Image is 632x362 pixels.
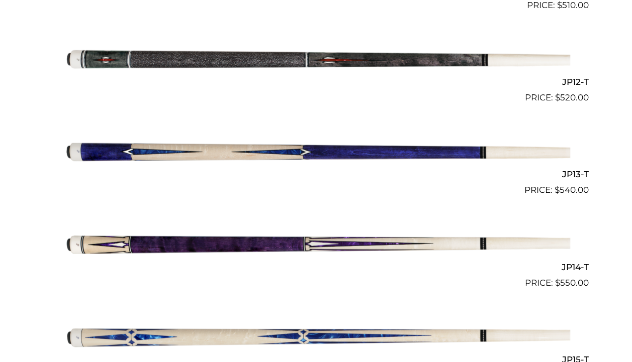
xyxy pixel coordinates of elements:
[555,92,560,102] span: $
[62,16,570,100] img: JP12-T
[555,278,589,288] bdi: 550.00
[555,278,560,288] span: $
[44,16,589,104] a: JP12-T $520.00
[44,165,589,184] h2: JP13-T
[44,201,589,289] a: JP14-T $550.00
[555,185,560,195] span: $
[44,258,589,276] h2: JP14-T
[44,108,589,197] a: JP13-T $540.00
[62,108,570,193] img: JP13-T
[44,73,589,91] h2: JP12-T
[555,92,589,102] bdi: 520.00
[62,201,570,285] img: JP14-T
[555,185,589,195] bdi: 540.00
